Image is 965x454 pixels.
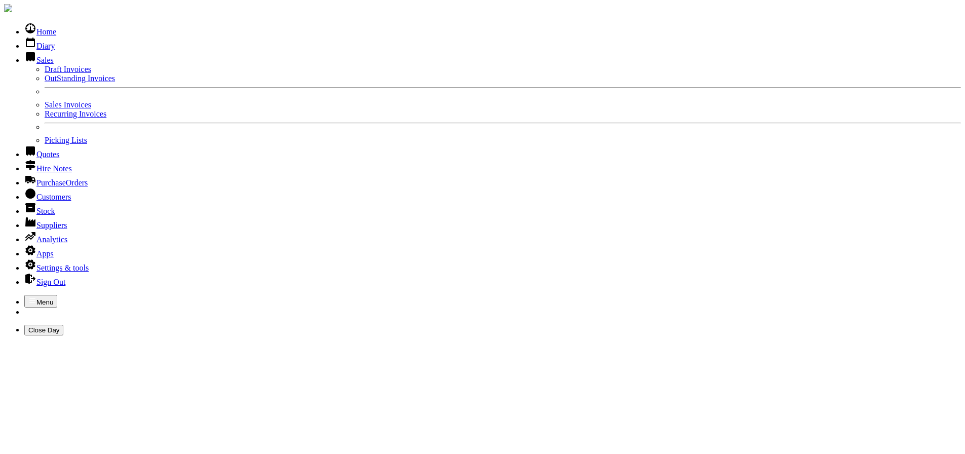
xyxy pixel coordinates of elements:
a: Analytics [24,235,67,244]
a: Suppliers [24,221,67,230]
a: Apps [24,249,54,258]
li: Stock [24,202,961,216]
a: Sales [24,56,54,64]
a: Home [24,27,56,36]
a: Diary [24,42,55,50]
a: Sales Invoices [45,100,91,109]
button: Close Day [24,325,63,335]
li: Hire Notes [24,159,961,173]
a: Quotes [24,150,59,159]
a: OutStanding Invoices [45,74,115,83]
a: Settings & tools [24,263,89,272]
a: Recurring Invoices [45,109,106,118]
img: companylogo.jpg [4,4,12,12]
a: Picking Lists [45,136,87,144]
li: Suppliers [24,216,961,230]
a: Hire Notes [24,164,72,173]
ul: Sales [24,65,961,145]
li: Sales [24,51,961,145]
a: Sign Out [24,278,65,286]
a: Draft Invoices [45,65,91,73]
a: Stock [24,207,55,215]
button: Menu [24,295,57,308]
a: PurchaseOrders [24,178,88,187]
a: Customers [24,193,71,201]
